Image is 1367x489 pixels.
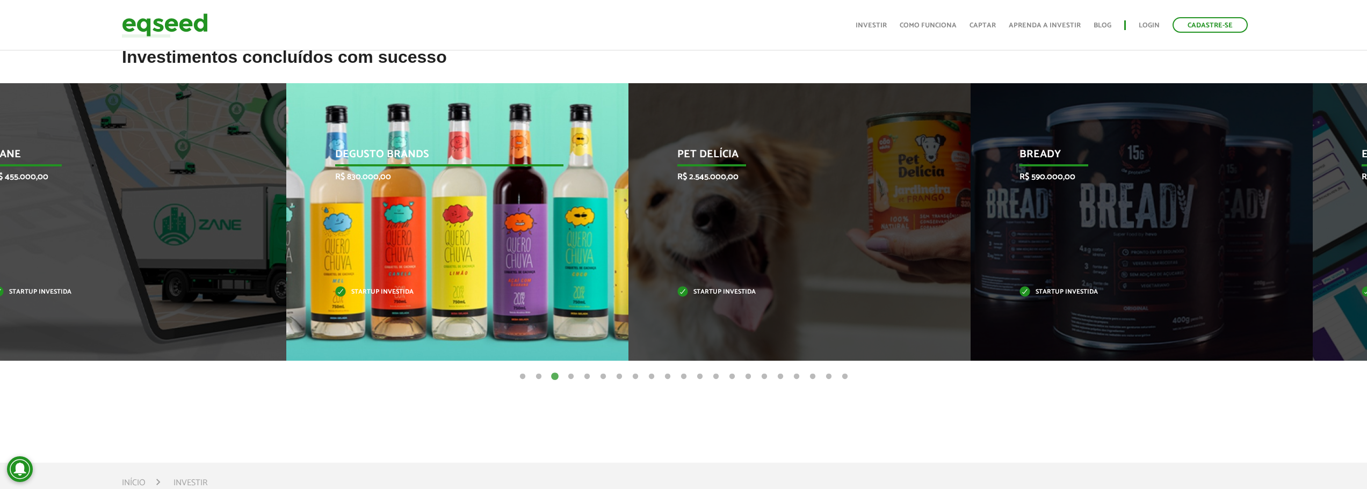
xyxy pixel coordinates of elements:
[677,172,906,182] p: R$ 2.545.000,00
[727,371,737,382] button: 14 of 21
[122,11,208,39] img: EqSeed
[1019,289,1248,295] p: Startup investida
[533,371,544,382] button: 2 of 21
[630,371,641,382] button: 8 of 21
[1019,148,1248,166] p: Bready
[900,22,957,29] a: Como funciona
[678,371,689,382] button: 11 of 21
[856,22,887,29] a: Investir
[970,22,996,29] a: Captar
[335,148,563,166] p: Degusto Brands
[759,371,770,382] button: 16 of 21
[517,371,528,382] button: 1 of 21
[335,289,563,295] p: Startup investida
[122,48,1245,83] h2: Investimentos concluídos com sucesso
[582,371,592,382] button: 5 of 21
[711,371,721,382] button: 13 of 21
[122,479,146,487] a: Início
[807,371,818,382] button: 19 of 21
[1019,172,1248,182] p: R$ 590.000,00
[566,371,576,382] button: 4 of 21
[840,371,850,382] button: 21 of 21
[791,371,802,382] button: 18 of 21
[1173,17,1248,33] a: Cadastre-se
[1009,22,1081,29] a: Aprenda a investir
[662,371,673,382] button: 10 of 21
[549,371,560,382] button: 3 of 21
[646,371,657,382] button: 9 of 21
[677,289,906,295] p: Startup investida
[823,371,834,382] button: 20 of 21
[775,371,786,382] button: 17 of 21
[1139,22,1160,29] a: Login
[695,371,705,382] button: 12 of 21
[335,172,563,182] p: R$ 830.000,00
[677,148,906,166] p: Pet Delícia
[743,371,754,382] button: 15 of 21
[614,371,625,382] button: 7 of 21
[598,371,609,382] button: 6 of 21
[1094,22,1111,29] a: Blog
